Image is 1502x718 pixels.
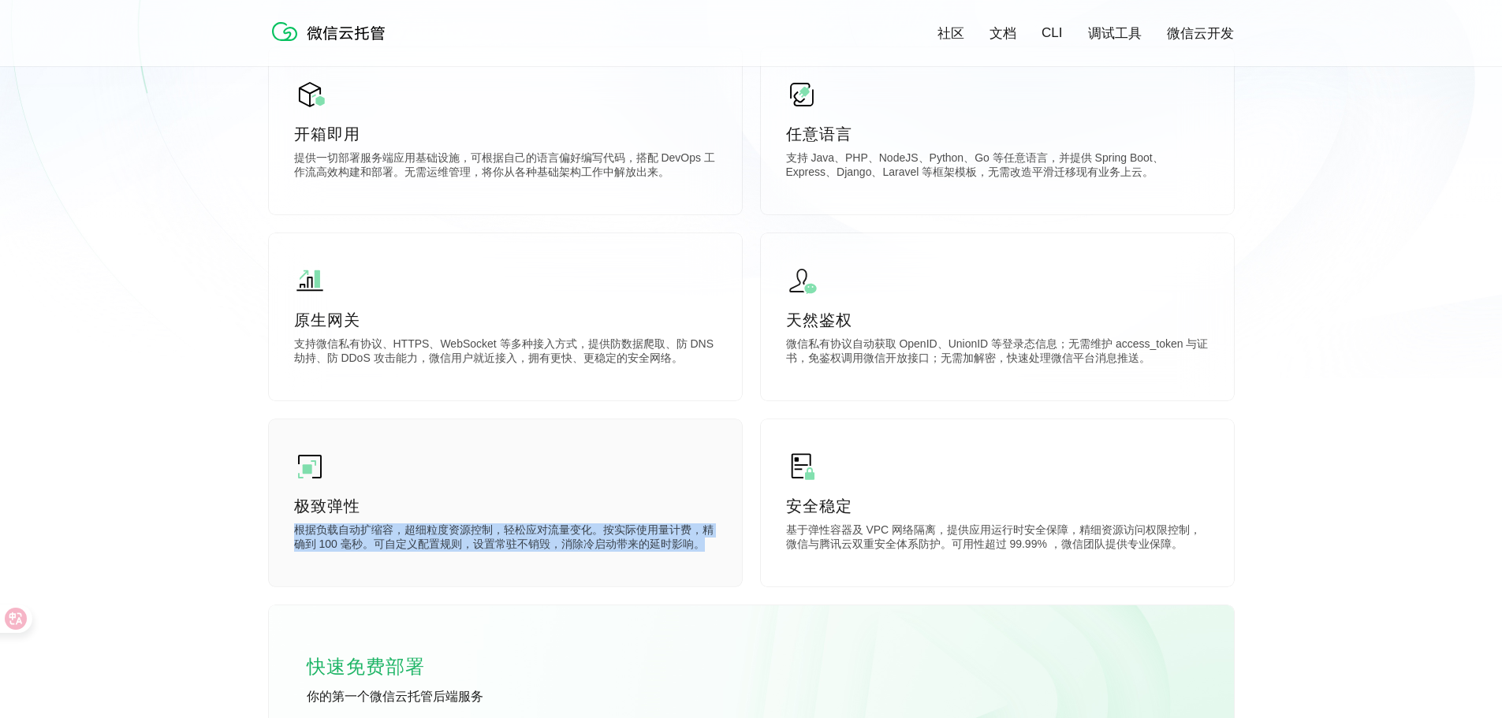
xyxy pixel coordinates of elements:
p: 安全稳定 [786,495,1209,517]
p: 基于弹性容器及 VPC 网络隔离，提供应用运行时安全保障，精细资源访问权限控制，微信与腾讯云双重安全体系防护。可用性超过 99.99% ，微信团队提供专业保障。 [786,523,1209,555]
p: 任意语言 [786,123,1209,145]
p: 原生网关 [294,309,717,331]
p: 根据负载自动扩缩容，超细粒度资源控制，轻松应对流量变化。按实际使用量计费，精确到 100 毫秒。可自定义配置规则，设置常驻不销毁，消除冷启动带来的延时影响。 [294,523,717,555]
p: 极致弹性 [294,495,717,517]
a: 微信云开发 [1167,24,1234,43]
a: 调试工具 [1088,24,1142,43]
img: 微信云托管 [269,16,395,47]
p: 支持 Java、PHP、NodeJS、Python、Go 等任意语言，并提供 Spring Boot、Express、Django、Laravel 等框架模板，无需改造平滑迁移现有业务上云。 [786,151,1209,183]
a: 社区 [937,24,964,43]
p: 快速免费部署 [307,651,464,683]
p: 开箱即用 [294,123,717,145]
p: 微信私有协议自动获取 OpenID、UnionID 等登录态信息；无需维护 access_token 与证书，免鉴权调用微信开放接口；无需加解密，快速处理微信平台消息推送。 [786,337,1209,369]
p: 支持微信私有协议、HTTPS、WebSocket 等多种接入方式，提供防数据爬取、防 DNS 劫持、防 DDoS 攻击能力，微信用户就近接入，拥有更快、更稳定的安全网络。 [294,337,717,369]
a: 微信云托管 [269,36,395,50]
p: 提供一切部署服务端应用基础设施，可根据自己的语言偏好编写代码，搭配 DevOps 工作流高效构建和部署。无需运维管理，将你从各种基础架构工作中解放出来。 [294,151,717,183]
a: 文档 [990,24,1016,43]
p: 你的第一个微信云托管后端服务 [307,689,543,706]
a: CLI [1042,25,1062,41]
p: 天然鉴权 [786,309,1209,331]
